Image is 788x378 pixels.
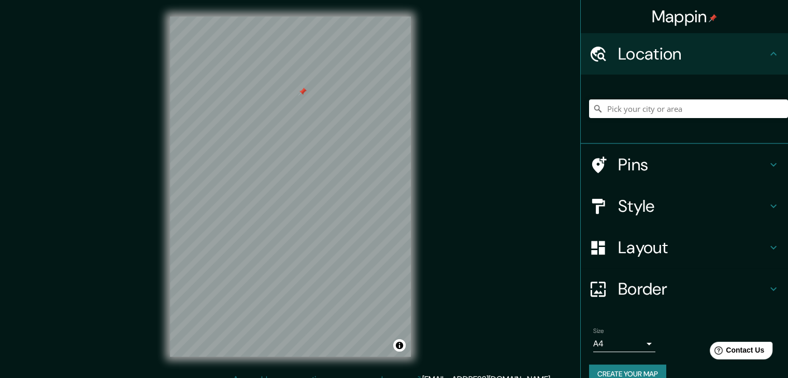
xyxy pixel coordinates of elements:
button: Toggle attribution [393,339,406,352]
h4: Layout [618,237,767,258]
div: Border [581,268,788,310]
div: Location [581,33,788,75]
div: Pins [581,144,788,185]
iframe: Help widget launcher [696,338,777,367]
label: Size [593,327,604,336]
h4: Pins [618,154,767,175]
canvas: Map [170,17,411,357]
h4: Border [618,279,767,299]
img: pin-icon.png [709,14,717,22]
div: Style [581,185,788,227]
h4: Mappin [652,6,718,27]
div: Layout [581,227,788,268]
h4: Location [618,43,767,64]
input: Pick your city or area [589,99,788,118]
div: A4 [593,336,655,352]
h4: Style [618,196,767,216]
